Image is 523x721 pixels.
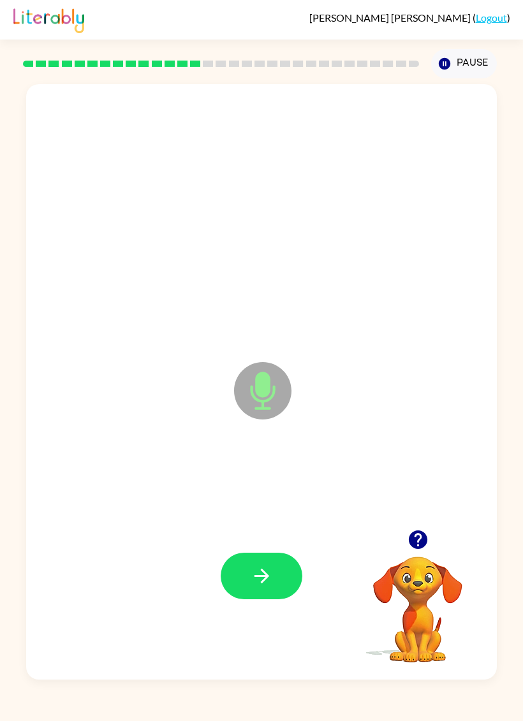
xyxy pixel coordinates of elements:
[309,11,473,24] span: [PERSON_NAME] [PERSON_NAME]
[431,49,497,78] button: Pause
[309,11,510,24] div: ( )
[354,537,482,664] video: Your browser must support playing .mp4 files to use Literably. Please try using another browser.
[476,11,507,24] a: Logout
[13,5,84,33] img: Literably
